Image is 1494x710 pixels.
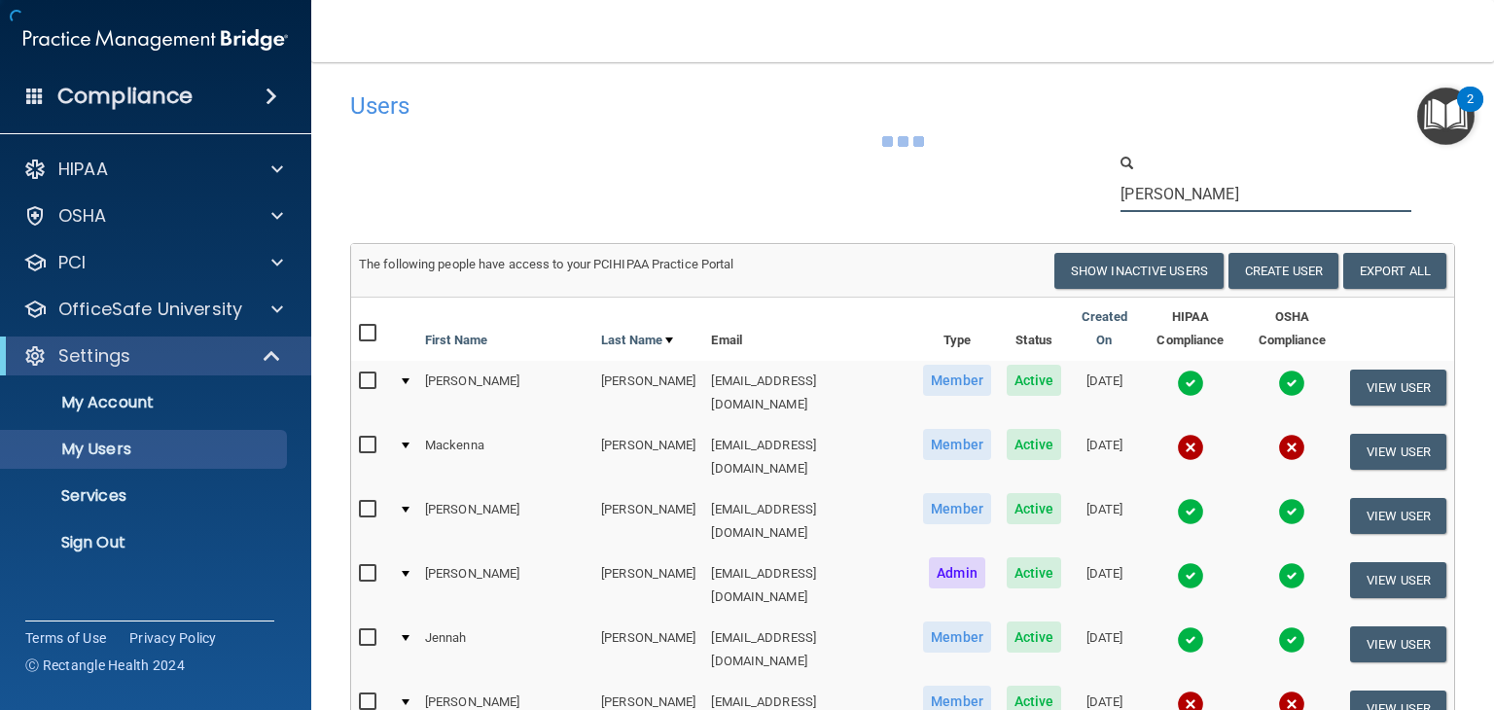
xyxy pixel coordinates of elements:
[923,365,991,396] span: Member
[1177,498,1204,525] img: tick.e7d51cea.svg
[1467,99,1474,124] div: 2
[13,533,278,552] p: Sign Out
[1069,618,1139,682] td: [DATE]
[417,553,593,618] td: [PERSON_NAME]
[999,298,1070,361] th: Status
[23,20,288,59] img: PMB logo
[1077,305,1131,352] a: Created On
[703,361,915,425] td: [EMAIL_ADDRESS][DOMAIN_NAME]
[703,553,915,618] td: [EMAIL_ADDRESS][DOMAIN_NAME]
[58,251,86,274] p: PCI
[1417,88,1475,145] button: Open Resource Center, 2 new notifications
[1069,361,1139,425] td: [DATE]
[13,486,278,506] p: Services
[1177,562,1204,589] img: tick.e7d51cea.svg
[882,136,924,147] img: ajax-loader.4d491dd7.gif
[923,429,991,460] span: Member
[1242,298,1343,361] th: OSHA Compliance
[425,329,487,352] a: First Name
[703,618,915,682] td: [EMAIL_ADDRESS][DOMAIN_NAME]
[601,329,673,352] a: Last Name
[57,83,193,110] h4: Compliance
[13,393,278,412] p: My Account
[929,557,985,588] span: Admin
[23,204,283,228] a: OSHA
[58,344,130,368] p: Settings
[25,656,185,675] span: Ⓒ Rectangle Health 2024
[417,361,593,425] td: [PERSON_NAME]
[13,440,278,459] p: My Users
[1069,489,1139,553] td: [DATE]
[1007,557,1062,588] span: Active
[1350,562,1446,598] button: View User
[703,489,915,553] td: [EMAIL_ADDRESS][DOMAIN_NAME]
[23,298,283,321] a: OfficeSafe University
[1177,434,1204,461] img: cross.ca9f0e7f.svg
[1350,370,1446,406] button: View User
[915,298,999,361] th: Type
[593,425,703,489] td: [PERSON_NAME]
[23,251,283,274] a: PCI
[703,298,915,361] th: Email
[1007,493,1062,524] span: Active
[923,621,991,653] span: Member
[1007,429,1062,460] span: Active
[1007,621,1062,653] span: Active
[1054,253,1224,289] button: Show Inactive Users
[25,628,106,648] a: Terms of Use
[923,493,991,524] span: Member
[1278,498,1305,525] img: tick.e7d51cea.svg
[593,361,703,425] td: [PERSON_NAME]
[23,344,282,368] a: Settings
[593,489,703,553] td: [PERSON_NAME]
[58,204,107,228] p: OSHA
[703,425,915,489] td: [EMAIL_ADDRESS][DOMAIN_NAME]
[1069,553,1139,618] td: [DATE]
[58,298,242,321] p: OfficeSafe University
[23,158,283,181] a: HIPAA
[129,628,217,648] a: Privacy Policy
[417,425,593,489] td: Mackenna
[1278,434,1305,461] img: cross.ca9f0e7f.svg
[1278,370,1305,397] img: tick.e7d51cea.svg
[1120,176,1411,212] input: Search
[417,618,593,682] td: Jennah
[1228,253,1338,289] button: Create User
[1177,370,1204,397] img: tick.e7d51cea.svg
[417,489,593,553] td: [PERSON_NAME]
[1343,253,1446,289] a: Export All
[58,158,108,181] p: HIPAA
[1278,562,1305,589] img: tick.e7d51cea.svg
[1139,298,1241,361] th: HIPAA Compliance
[593,618,703,682] td: [PERSON_NAME]
[1350,498,1446,534] button: View User
[1007,365,1062,396] span: Active
[359,257,734,271] span: The following people have access to your PCIHIPAA Practice Portal
[350,93,982,119] h4: Users
[1069,425,1139,489] td: [DATE]
[593,553,703,618] td: [PERSON_NAME]
[1158,583,1471,659] iframe: Drift Widget Chat Controller
[1350,434,1446,470] button: View User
